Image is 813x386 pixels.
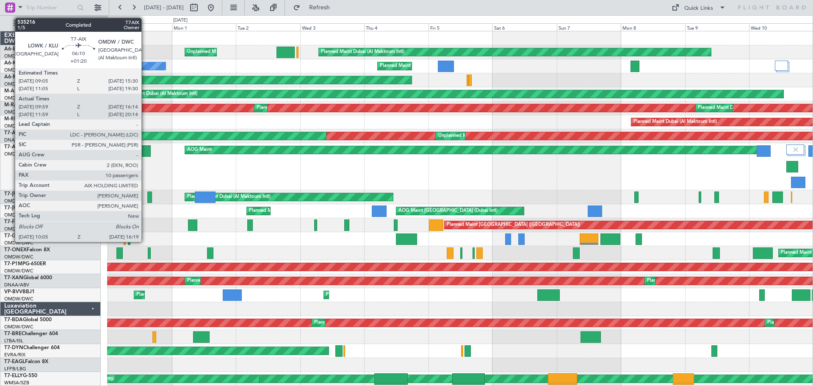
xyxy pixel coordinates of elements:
[667,1,730,14] button: Quick Links
[4,144,49,150] a: T7-AIXGlobal 5000
[4,192,82,197] a: T7-[PERSON_NAME]Global 7500
[302,5,337,11] span: Refresh
[120,88,197,100] div: AOG Maint Dubai (Al Maktoum Intl)
[4,247,27,253] span: T7-ONEX
[4,359,48,364] a: T7-EAGLFalcon 8X
[108,23,172,31] div: Sun 31
[187,191,271,203] div: Planned Maint Dubai (Al Maktoum Intl)
[4,151,33,157] a: OMDW/DWC
[4,359,25,364] span: T7-EAGL
[4,212,30,218] a: OMDB/DXB
[4,296,33,302] a: OMDW/DWC
[4,352,25,358] a: EVRA/RIX
[4,254,33,260] a: OMDW/DWC
[4,261,46,267] a: T7-P1MPG-650ER
[109,17,123,24] div: [DATE]
[249,205,390,217] div: Planned Maint [GEOGRAPHIC_DATA] ([GEOGRAPHIC_DATA] Intl)
[4,366,26,372] a: LFPB/LBG
[4,53,30,59] a: OMDB/DXB
[4,380,29,386] a: WMSA/SZB
[4,75,54,80] a: A6-MAHGlobal 7500
[647,275,730,287] div: Planned Maint Dubai (Al Maktoum Intl)
[4,261,25,267] span: T7-P1MP
[633,116,717,128] div: Planned Maint Dubai (Al Maktoum Intl)
[4,137,29,143] a: DNAA/ABV
[4,89,26,94] span: M-AMBR
[4,289,35,294] a: VP-BVVBBJ1
[4,317,23,322] span: T7-BDA
[4,131,51,136] a: T7-AAYGlobal 7500
[4,103,22,108] span: M-RAFI
[187,144,212,156] div: AOG Maint
[4,103,51,108] a: M-RAFIGlobal 7500
[4,109,33,115] a: OMDW/DWC
[4,233,22,239] span: T7-GTS
[4,123,33,129] a: OMDW/DWC
[4,95,33,101] a: OMDW/DWC
[173,17,188,24] div: [DATE]
[4,47,20,52] span: A6-EFI
[4,219,22,225] span: T7-FHX
[4,61,24,66] span: A6-KAH
[4,275,52,280] a: T7-XANGlobal 6000
[187,46,326,58] div: Unplanned Maint [GEOGRAPHIC_DATA] ([GEOGRAPHIC_DATA])
[4,219,51,225] a: T7-FHXGlobal 5000
[4,289,22,294] span: VP-BVV
[4,373,37,378] a: T7-ELLYG-550
[380,60,463,72] div: Planned Maint Dubai (Al Maktoum Intl)
[289,1,340,14] button: Refresh
[4,61,56,66] a: A6-KAHLineage 1000
[4,275,23,280] span: T7-XAN
[4,345,23,350] span: T7-DYN
[187,275,271,287] div: Planned Maint Dubai (Al Maktoum Intl)
[4,247,50,253] a: T7-ONEXFalcon 8X
[4,89,55,94] a: M-AMBRGlobal 5000
[492,23,557,31] div: Sat 6
[4,131,22,136] span: T7-AAY
[4,345,60,350] a: T7-DYNChallenger 604
[792,146,799,153] img: gray-close.svg
[4,67,30,73] a: OMDB/DXB
[364,23,429,31] div: Thu 4
[4,268,33,274] a: OMDW/DWC
[438,130,564,142] div: Unplanned Maint [GEOGRAPHIC_DATA] (Al Maktoum Intl)
[4,331,22,336] span: T7-BRE
[4,81,30,87] a: OMDB/DXB
[4,226,33,232] a: OMDW/DWC
[684,4,713,13] div: Quick Links
[257,102,340,114] div: Planned Maint Dubai (Al Maktoum Intl)
[4,205,82,211] a: T7-[PERSON_NAME]Global 6000
[698,102,781,114] div: Planned Maint Dubai (Al Maktoum Intl)
[326,289,409,301] div: Planned Maint Dubai (Al Maktoum Intl)
[4,192,53,197] span: T7-[PERSON_NAME]
[321,46,404,58] div: Planned Maint Dubai (Al Maktoum Intl)
[4,117,24,122] span: M-RRRR
[144,4,184,11] span: [DATE] - [DATE]
[621,23,685,31] div: Mon 8
[4,317,52,322] a: T7-BDAGlobal 5000
[4,117,53,122] a: M-RRRRGlobal 6000
[136,289,220,301] div: Planned Maint Dubai (Al Maktoum Intl)
[4,198,33,204] a: OMDW/DWC
[4,75,25,80] span: A6-MAH
[172,23,236,31] div: Mon 1
[22,20,89,26] span: All Aircraft
[4,233,50,239] a: T7-GTSGlobal 7500
[4,338,23,344] a: LTBA/ISL
[4,144,20,150] span: T7-AIX
[447,219,580,231] div: Planned Maint [GEOGRAPHIC_DATA] ([GEOGRAPHIC_DATA])
[4,331,58,336] a: T7-BREChallenger 604
[557,23,621,31] div: Sun 7
[26,1,75,14] input: Trip Number
[685,23,749,31] div: Tue 9
[4,205,53,211] span: T7-[PERSON_NAME]
[300,23,365,31] div: Wed 3
[236,23,300,31] div: Tue 2
[4,373,23,378] span: T7-ELLY
[4,324,33,330] a: OMDW/DWC
[4,282,29,288] a: DNAA/ABV
[398,205,498,217] div: AOG Maint [GEOGRAPHIC_DATA] (Dubai Intl)
[429,23,493,31] div: Fri 5
[314,317,398,329] div: Planned Maint Dubai (Al Maktoum Intl)
[4,47,43,52] a: A6-EFIFalcon 7X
